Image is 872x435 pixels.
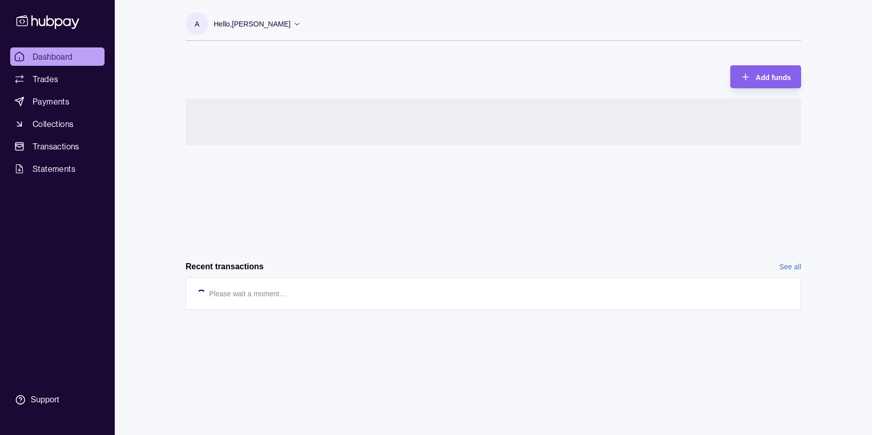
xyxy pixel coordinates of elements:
[779,261,801,272] a: See all
[33,163,75,175] span: Statements
[33,140,80,152] span: Transactions
[214,18,291,30] p: Hello, [PERSON_NAME]
[10,160,105,178] a: Statements
[31,394,59,405] div: Support
[10,70,105,88] a: Trades
[195,18,199,30] p: A
[756,73,791,82] span: Add funds
[33,73,58,85] span: Trades
[10,389,105,411] a: Support
[10,92,105,111] a: Payments
[33,118,73,130] span: Collections
[33,50,73,63] span: Dashboard
[10,47,105,66] a: Dashboard
[33,95,69,108] span: Payments
[186,261,264,272] h2: Recent transactions
[10,115,105,133] a: Collections
[10,137,105,156] a: Transactions
[730,65,801,88] button: Add funds
[209,288,287,299] p: Please wait a moment…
